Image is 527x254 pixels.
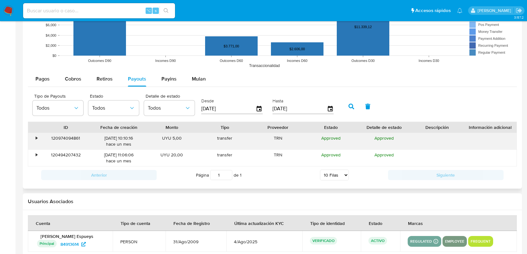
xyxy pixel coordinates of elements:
span: 3.157.2 [514,15,524,20]
span: Accesos rápidos [415,7,451,14]
a: Salir [516,7,522,14]
input: Buscar usuario o caso... [23,7,175,15]
span: s [155,8,157,14]
span: ⌥ [146,8,151,14]
p: ezequielignacio.rocha@mercadolibre.com [478,8,513,14]
a: Notificaciones [457,8,462,13]
h2: Usuarios Asociados [28,198,517,205]
button: search-icon [160,6,173,15]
